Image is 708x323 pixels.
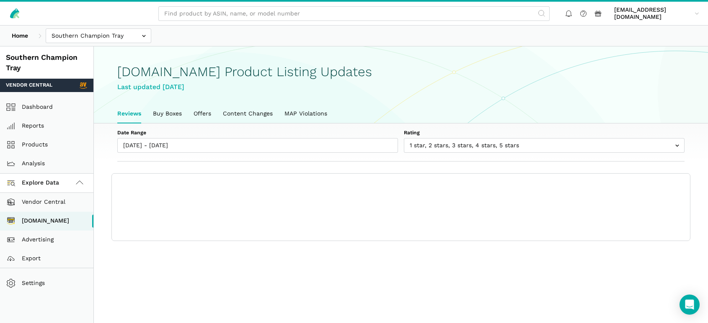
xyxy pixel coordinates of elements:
input: 1 star, 2 stars, 3 stars, 4 stars, 5 stars [404,138,685,153]
span: Explore Data [9,178,59,188]
div: Open Intercom Messenger [680,295,700,315]
a: [EMAIL_ADDRESS][DOMAIN_NAME] [611,5,702,22]
div: Last updated [DATE] [117,82,685,92]
label: Rating [404,129,685,137]
a: Home [6,28,34,43]
a: MAP Violations [279,104,333,123]
h1: [DOMAIN_NAME] Product Listing Updates [117,64,685,79]
input: Southern Champion Tray [46,28,151,43]
a: Reviews [111,104,147,123]
a: Offers [188,104,217,123]
input: Find product by ASIN, name, or model number [158,6,550,21]
span: [EMAIL_ADDRESS][DOMAIN_NAME] [614,6,692,21]
span: Vendor Central [6,82,52,89]
label: Date Range [117,129,398,137]
a: Content Changes [217,104,279,123]
a: Buy Boxes [147,104,188,123]
div: Southern Champion Tray [6,52,88,73]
